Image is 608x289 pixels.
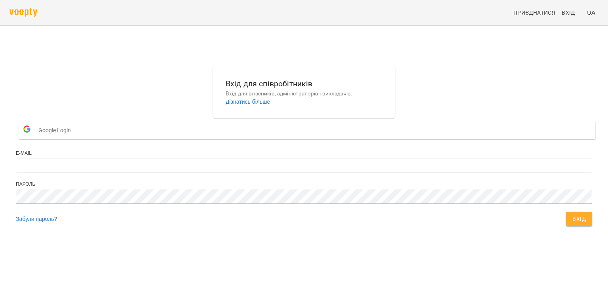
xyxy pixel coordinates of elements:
a: Приєднатися [510,6,559,20]
button: Вхід для співробітниківВхід для власників, адміністраторів і викладачів.Дізнатись більше [219,71,389,112]
span: Приєднатися [513,8,555,17]
button: Вхід [566,212,592,226]
span: Вхід [572,214,586,224]
span: Google Login [38,122,75,138]
a: Вхід [559,6,584,20]
span: UA [587,8,595,17]
h6: Вхід для співробітників [226,78,382,90]
p: Вхід для власників, адміністраторів і викладачів. [226,90,382,98]
a: Забули пароль? [16,216,57,222]
img: voopty.png [9,8,37,17]
button: UA [584,5,598,20]
div: Пароль [16,181,592,188]
button: Google Login [19,121,595,139]
a: Дізнатись більше [226,99,270,105]
div: E-mail [16,150,592,157]
span: Вхід [562,8,575,17]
